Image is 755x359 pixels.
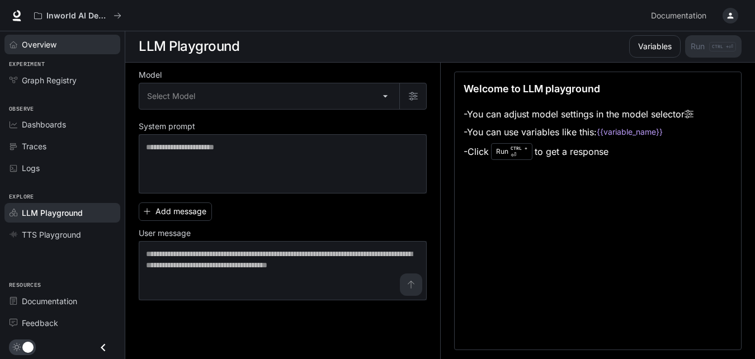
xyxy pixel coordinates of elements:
a: Documentation [647,4,715,27]
span: TTS Playground [22,229,81,240]
div: Run [491,143,532,160]
a: LLM Playground [4,203,120,223]
p: User message [139,229,191,237]
a: Logs [4,158,120,178]
p: CTRL + [511,145,527,152]
span: Dashboards [22,119,66,130]
p: Inworld AI Demos [46,11,109,21]
button: Variables [629,35,681,58]
button: Add message [139,202,212,221]
a: Feedback [4,313,120,333]
span: Dark mode toggle [22,341,34,353]
a: TTS Playground [4,225,120,244]
span: Feedback [22,317,58,329]
button: Close drawer [91,336,116,359]
code: {{variable_name}} [597,126,663,138]
a: Documentation [4,291,120,311]
p: System prompt [139,122,195,130]
p: ⏎ [511,145,527,158]
li: - You can use variables like this: [464,123,693,141]
span: Traces [22,140,46,152]
a: Dashboards [4,115,120,134]
p: Model [139,71,162,79]
button: All workspaces [29,4,126,27]
li: - Click to get a response [464,141,693,162]
span: LLM Playground [22,207,83,219]
span: Graph Registry [22,74,77,86]
span: Documentation [22,295,77,307]
a: Graph Registry [4,70,120,90]
a: Overview [4,35,120,54]
span: Select Model [147,91,195,102]
a: Traces [4,136,120,156]
div: Select Model [139,83,399,109]
li: - You can adjust model settings in the model selector [464,105,693,123]
span: Logs [22,162,40,174]
h1: LLM Playground [139,35,239,58]
span: Overview [22,39,56,50]
span: Documentation [651,9,706,23]
p: Welcome to LLM playground [464,81,600,96]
